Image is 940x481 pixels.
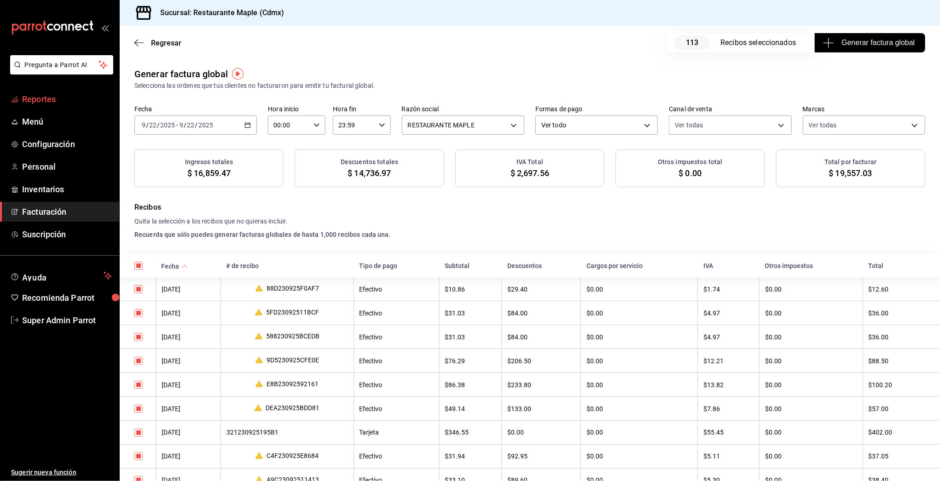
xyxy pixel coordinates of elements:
th: # de recibo [220,254,354,277]
h4: Recibos [134,202,925,213]
span: Reportes [22,93,112,105]
svg: Recibo editado [255,404,262,412]
th: $0.00 [760,325,863,349]
th: Efectivo [354,373,439,397]
th: $0.00 [760,301,863,325]
th: Efectivo [354,301,439,325]
label: Hora inicio [268,106,325,113]
div: DEA230925BDD81 [226,404,348,413]
input: ---- [198,121,214,129]
th: $57.00 [863,397,940,421]
th: $36.00 [863,325,940,349]
h3: Descuentos totales [341,157,398,167]
button: Regresar [134,39,181,47]
h4: Quita la selección a los recibos que no quieras incluir. [134,217,925,226]
th: $0.00 [581,421,698,444]
h3: Ingresos totales [185,157,233,167]
span: Suscripción [22,228,112,240]
th: $0.00 [581,444,698,468]
th: $0.00 [760,349,863,373]
svg: Recibo editado [255,380,263,388]
span: / [146,121,149,129]
th: $0.00 [581,397,698,421]
div: E8B23092592161 [226,380,348,389]
th: $84.00 [502,301,581,325]
svg: Recibo editado [255,332,262,340]
th: $206.50 [502,349,581,373]
h3: IVA Total [516,157,543,167]
span: Regresar [151,39,181,47]
th: [DATE] [156,349,221,373]
span: Menú [22,115,112,128]
th: Tarjeta [354,421,439,444]
th: IVA [698,254,760,277]
th: Efectivo [354,325,439,349]
span: - [176,121,178,129]
th: $37.05 [863,444,940,468]
th: $0.00 [760,373,863,397]
h4: Recuerda que sólo puedes generar facturas globales de hasta 1,000 recibos cada una. [134,230,925,240]
input: -- [149,121,157,129]
th: $12.21 [698,349,760,373]
svg: Recibo editado [255,285,263,292]
span: / [195,121,198,129]
th: $76.29 [439,349,502,373]
svg: Recibo editado [255,356,263,364]
div: 9D5230925CFE0E [226,356,348,365]
h3: Sucursal: Restaurante Maple (Cdmx) [153,7,284,18]
input: -- [187,121,195,129]
th: $233.80 [502,373,581,397]
th: $31.03 [439,301,502,325]
img: Tooltip marker [232,68,244,80]
div: Selecciona las ordenes que tus clientes no facturaron para emitir tu factural global. [134,81,925,91]
th: [DATE] [156,397,221,421]
label: Hora fin [333,106,390,113]
div: Generar factura global [134,67,228,81]
span: $ 0.00 [679,167,702,179]
span: / [184,121,186,129]
button: open_drawer_menu [101,24,109,31]
span: Recomienda Parrot [22,292,112,304]
h3: Total por facturar [824,157,876,167]
th: $346.55 [439,421,502,444]
span: $ 2,697.56 [511,167,549,179]
th: $5.11 [698,444,760,468]
th: $31.03 [439,325,502,349]
th: $86.38 [439,373,502,397]
th: $0.00 [760,444,863,468]
th: $10.86 [439,277,502,301]
span: Fecha [162,263,188,270]
div: Ver todo [535,115,658,135]
label: Fecha [134,106,257,113]
span: Ver todas [675,120,703,130]
svg: Recibo editado [255,309,262,316]
th: $0.00 [760,421,863,444]
div: RESTAURANTE MAPLE [402,115,524,135]
th: Efectivo [354,397,439,421]
th: $0.00 [581,325,698,349]
th: $4.97 [698,301,760,325]
th: [DATE] [156,301,221,325]
span: Configuración [22,138,112,150]
div: Recibos seleccionados [720,37,803,48]
th: [DATE] [156,325,221,349]
button: Generar factura global [815,33,925,52]
th: $13.82 [698,373,760,397]
div: C4F230925E8684 [226,452,348,461]
th: [DATE] [156,277,221,301]
th: $88.50 [863,349,940,373]
span: $ 19,557.03 [829,167,872,179]
span: / [157,121,160,129]
span: Inventarios [22,183,112,195]
h3: Otros impuestos total [658,157,723,167]
div: 5FD23092511BCF [226,309,348,317]
th: Efectivo [354,444,439,468]
th: $7.86 [698,397,760,421]
span: $ 16,859.47 [187,167,231,179]
span: Pregunta a Parrot AI [25,60,99,70]
div: 88D230925F0AF7 [226,285,348,293]
th: $92.95 [502,444,581,468]
input: -- [179,121,184,129]
th: [DATE] [156,444,221,468]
